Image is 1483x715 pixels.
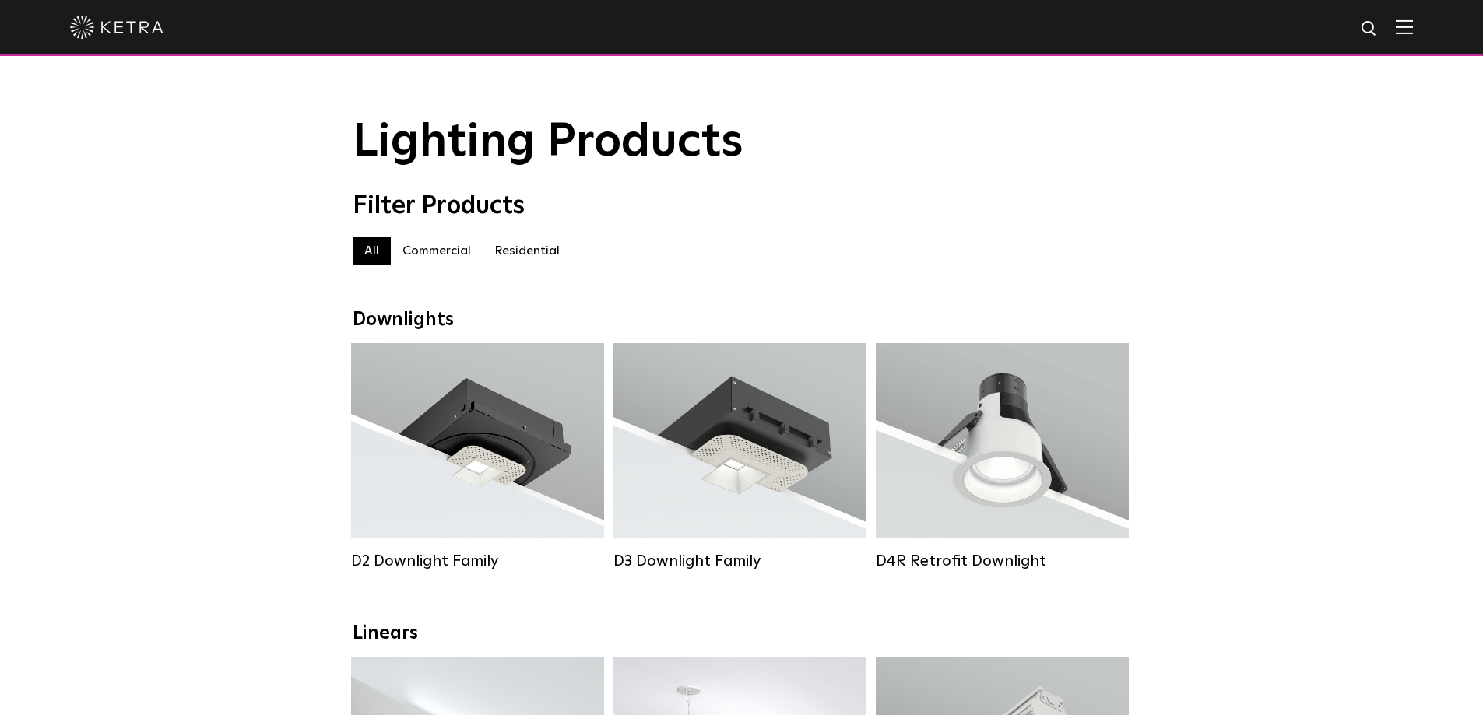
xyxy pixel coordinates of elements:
img: search icon [1360,19,1379,39]
div: Linears [353,622,1131,645]
div: D2 Downlight Family [351,552,604,570]
div: D4R Retrofit Downlight [876,552,1129,570]
label: Commercial [391,237,483,265]
label: All [353,237,391,265]
span: Lighting Products [353,119,743,166]
a: D2 Downlight Family Lumen Output:1200Colors:White / Black / Gloss Black / Silver / Bronze / Silve... [351,343,604,570]
img: Hamburger%20Nav.svg [1396,19,1413,34]
img: ketra-logo-2019-white [70,16,163,39]
label: Residential [483,237,571,265]
div: Downlights [353,309,1131,331]
div: D3 Downlight Family [613,552,866,570]
a: D3 Downlight Family Lumen Output:700 / 900 / 1100Colors:White / Black / Silver / Bronze / Paintab... [613,343,866,570]
div: Filter Products [353,191,1131,221]
a: D4R Retrofit Downlight Lumen Output:800Colors:White / BlackBeam Angles:15° / 25° / 40° / 60°Watta... [876,343,1129,570]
